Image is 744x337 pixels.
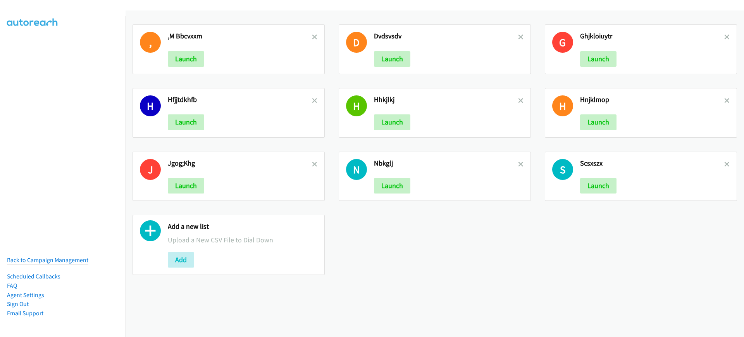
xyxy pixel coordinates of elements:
[552,95,573,116] h1: H
[7,291,44,299] a: Agent Settings
[374,32,518,41] h2: Dvdsvsdv
[346,95,367,116] h1: H
[168,178,204,194] button: Launch
[552,32,573,53] h1: G
[580,178,617,194] button: Launch
[552,159,573,180] h1: S
[7,282,17,289] a: FAQ
[168,235,317,245] p: Upload a New CSV File to Dial Down
[7,309,43,317] a: Email Support
[140,95,161,116] h1: H
[7,256,88,264] a: Back to Campaign Management
[374,95,518,104] h2: Hhkjlkj
[346,159,367,180] h1: N
[346,32,367,53] h1: D
[168,252,194,268] button: Add
[140,159,161,180] h1: J
[580,51,617,67] button: Launch
[580,114,617,130] button: Launch
[374,114,410,130] button: Launch
[140,32,161,53] h1: ,
[7,300,29,308] a: Sign Out
[374,159,518,168] h2: Nbkglj
[168,114,204,130] button: Launch
[374,178,410,194] button: Launch
[580,95,724,104] h2: Hnjklmop
[374,51,410,67] button: Launch
[168,159,312,168] h2: Jgog;Khg
[168,222,317,231] h2: Add a new list
[7,273,60,280] a: Scheduled Callbacks
[580,32,724,41] h2: Ghjkloiuytr
[168,51,204,67] button: Launch
[168,32,312,41] h2: ,M Bbcvxxm
[580,159,724,168] h2: Scsxszx
[168,95,312,104] h2: Hfjjtdkhfb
